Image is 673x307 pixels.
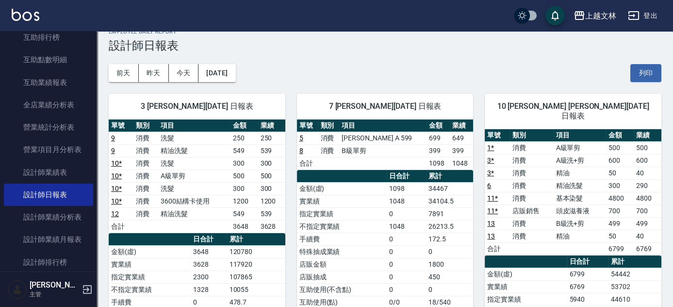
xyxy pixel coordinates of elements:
[567,256,608,268] th: 日合計
[487,182,491,189] a: 6
[158,195,231,207] td: 3600結構卡使用
[230,132,258,144] td: 250
[426,258,473,271] td: 1800
[4,71,93,94] a: 互助業績報表
[230,195,258,207] td: 1200
[387,207,427,220] td: 0
[109,119,133,132] th: 單號
[554,192,607,205] td: 基本染髮
[111,210,119,218] a: 12
[485,268,567,280] td: 金額(虛)
[230,182,258,195] td: 300
[608,268,661,280] td: 54442
[191,283,227,296] td: 1328
[606,129,634,142] th: 金額
[634,242,661,255] td: 6769
[258,170,285,182] td: 500
[606,217,634,230] td: 499
[554,205,607,217] td: 頭皮滋養液
[297,157,318,170] td: 合計
[109,245,191,258] td: 金額(虛)
[297,195,387,207] td: 實業績
[299,147,303,154] a: 8
[427,157,450,170] td: 1098
[258,132,285,144] td: 250
[227,283,285,296] td: 10055
[450,144,473,157] td: 399
[169,64,199,82] button: 今天
[133,207,158,220] td: 消費
[606,242,634,255] td: 6799
[554,179,607,192] td: 精油洗髮
[496,102,650,121] span: 10 [PERSON_NAME] [PERSON_NAME][DATE] 日報表
[30,290,79,299] p: 主管
[4,184,93,206] a: 設計師日報表
[339,144,426,157] td: B級單剪
[485,129,510,142] th: 單號
[606,192,634,205] td: 4800
[258,220,285,233] td: 3628
[510,129,554,142] th: 類別
[158,144,231,157] td: 精油洗髮
[567,280,608,293] td: 6769
[4,161,93,184] a: 設計師業績表
[258,119,285,132] th: 業績
[426,195,473,207] td: 34104.5
[426,233,473,245] td: 172.5
[485,280,567,293] td: 實業績
[297,283,387,296] td: 互助使用(不含點)
[387,233,427,245] td: 0
[109,271,191,283] td: 指定實業績
[258,182,285,195] td: 300
[133,182,158,195] td: 消費
[606,154,634,167] td: 600
[133,132,158,144] td: 消費
[554,129,607,142] th: 項目
[198,64,235,82] button: [DATE]
[426,283,473,296] td: 0
[427,132,450,144] td: 699
[608,256,661,268] th: 累計
[567,293,608,306] td: 5940
[111,147,115,154] a: 9
[297,182,387,195] td: 金額(虛)
[297,119,474,170] table: a dense table
[426,207,473,220] td: 7891
[4,116,93,138] a: 營業統計分析表
[606,230,634,242] td: 50
[634,192,661,205] td: 4800
[109,220,133,233] td: 合計
[554,217,607,230] td: B級洗+剪
[387,283,427,296] td: 0
[554,230,607,242] td: 精油
[510,167,554,179] td: 消費
[230,144,258,157] td: 549
[387,195,427,207] td: 1048
[109,64,139,82] button: 前天
[297,233,387,245] td: 手續費
[227,245,285,258] td: 120780
[158,207,231,220] td: 精油洗髮
[510,192,554,205] td: 消費
[387,170,427,183] th: 日合計
[158,132,231,144] td: 洗髮
[297,245,387,258] td: 特殊抽成業績
[634,230,661,242] td: 40
[426,220,473,233] td: 26213.5
[4,94,93,116] a: 全店業績分析表
[387,271,427,283] td: 0
[227,233,285,246] th: 累計
[191,233,227,246] th: 日合計
[567,268,608,280] td: 6799
[191,258,227,271] td: 3628
[109,258,191,271] td: 實業績
[227,258,285,271] td: 117920
[191,245,227,258] td: 3648
[426,271,473,283] td: 450
[30,280,79,290] h5: [PERSON_NAME]
[634,129,661,142] th: 業績
[258,144,285,157] td: 539
[299,134,303,142] a: 5
[634,205,661,217] td: 700
[606,205,634,217] td: 700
